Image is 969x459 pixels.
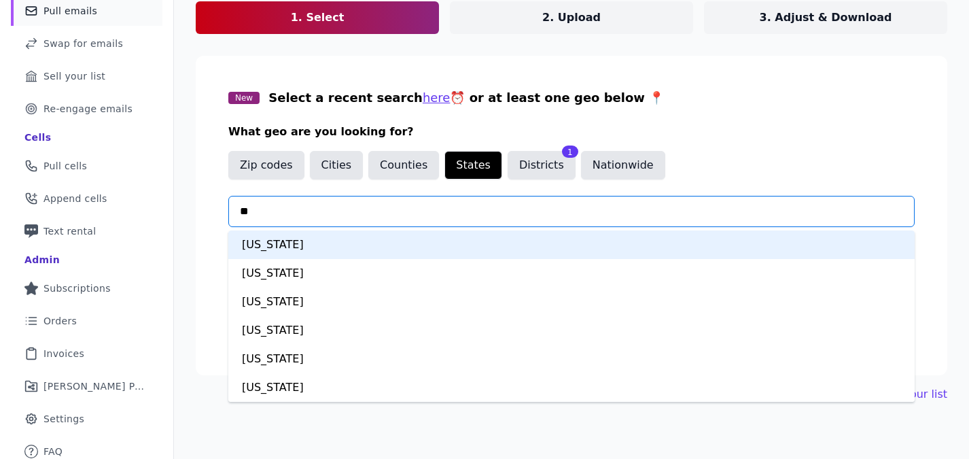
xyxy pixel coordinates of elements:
a: [PERSON_NAME] Performance [11,371,162,401]
button: Zip codes [228,151,304,180]
div: 1 [562,146,578,158]
div: Cells [24,131,51,144]
a: 1. Select [196,1,439,34]
div: [US_STATE] [228,316,915,345]
span: FAQ [43,445,63,458]
span: New [228,92,260,104]
button: Cities [310,151,364,180]
a: Invoices [11,339,162,369]
span: Select a recent search ⏰ or at least one geo below 📍 [268,90,664,105]
span: Append cells [43,192,107,205]
a: Text rental [11,216,162,246]
div: [US_STATE] [228,288,915,316]
a: Orders [11,306,162,336]
span: Swap for emails [43,37,123,50]
p: 3. Adjust & Download [760,10,892,26]
div: [US_STATE] [228,373,915,402]
p: Type & select your states [228,230,915,246]
span: Orders [43,314,77,328]
p: 2. Upload [542,10,601,26]
div: Admin [24,253,60,267]
a: 3. Adjust & Download [704,1,947,34]
a: 2. Upload [450,1,693,34]
span: Invoices [43,347,84,360]
a: Settings [11,404,162,434]
button: here [423,88,451,107]
button: Nationwide [581,151,665,180]
span: Settings [43,412,84,426]
span: Subscriptions [43,282,111,295]
a: Sell your list [11,61,162,91]
span: Text rental [43,224,96,238]
a: Subscriptions [11,273,162,303]
a: Re-engage emails [11,94,162,124]
a: Append cells [11,184,162,214]
span: Pull cells [43,159,87,173]
span: [PERSON_NAME] Performance [43,379,146,393]
a: Pull cells [11,151,162,181]
div: [US_STATE] [228,345,915,373]
span: Re-engage emails [43,102,133,116]
div: [US_STATE] [228,231,915,259]
button: States [444,151,502,180]
a: Swap for emails [11,29,162,58]
h3: What geo are you looking for? [228,124,915,140]
span: Sell your list [43,69,105,83]
div: [US_STATE] [228,259,915,288]
p: 1. Select [291,10,345,26]
span: Pull emails [43,4,97,18]
button: Counties [368,151,439,180]
button: Districts [508,151,576,180]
